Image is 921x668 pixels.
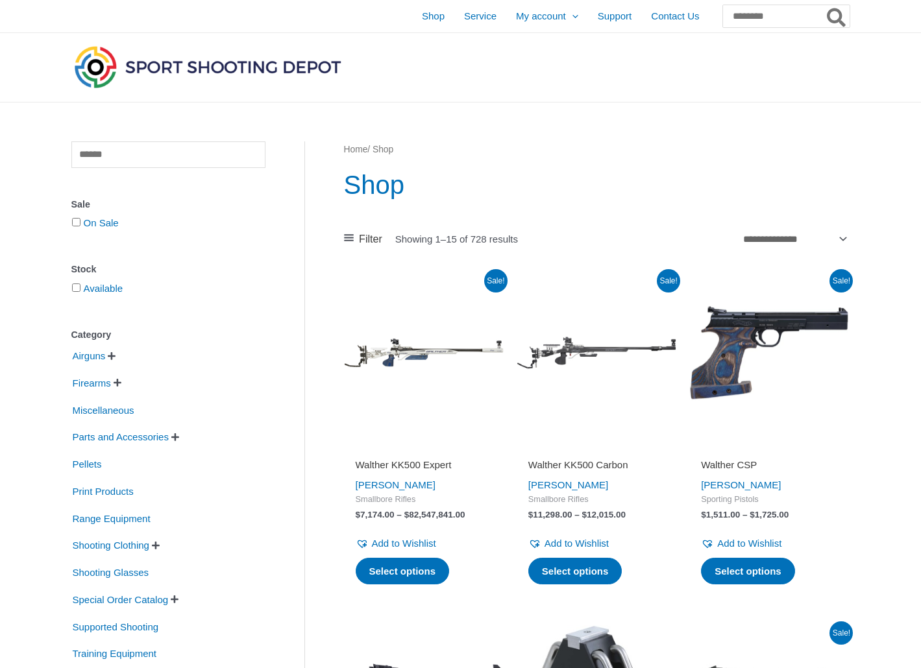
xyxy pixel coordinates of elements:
[71,458,103,469] a: Pellets
[71,195,265,214] div: Sale
[574,510,580,519] span: –
[397,510,402,519] span: –
[71,593,170,604] a: Special Order Catalog
[517,273,676,433] img: Walther KK500 Carbon
[356,459,492,471] h2: Walther KK500 Expert
[404,510,465,519] bdi: 82,547,841.00
[701,459,837,471] h2: Walther CSP
[739,229,850,248] select: Shop order
[528,479,608,490] a: [PERSON_NAME]
[528,494,665,505] span: Smallbore Rifles
[528,510,572,519] bdi: 11,298.00
[71,403,136,414] a: Miscellaneous
[528,510,534,519] span: $
[657,269,680,292] span: Sale!
[152,541,160,550] span: 
[717,538,781,549] span: Add to Wishlist
[72,218,80,226] input: On Sale
[528,459,665,471] h2: Walther KK500 Carbon
[701,558,795,585] a: Select options for “Walther CSP”
[108,352,116,361] span: 
[582,510,626,519] bdi: 12,015.00
[71,43,344,91] img: Sport Shooting Depot
[404,510,410,519] span: $
[356,479,436,490] a: [PERSON_NAME]
[344,141,850,158] nav: Breadcrumb
[71,566,151,577] a: Shooting Glasses
[528,534,609,553] a: Add to Wishlist
[701,494,837,505] span: Sporting Pistols
[71,481,135,503] span: Print Products
[71,643,158,665] span: Training Equipment
[71,260,265,279] div: Stock
[484,269,508,292] span: Sale!
[701,534,781,553] a: Add to Wishlist
[171,433,179,442] span: 
[344,145,368,154] a: Home
[71,620,160,631] a: Supported Shooting
[829,621,853,645] span: Sale!
[71,589,170,611] span: Special Order Catalog
[582,510,587,519] span: $
[829,269,853,292] span: Sale!
[171,595,178,604] span: 
[356,440,492,456] iframe: Customer reviews powered by Trustpilot
[528,459,665,476] a: Walther KK500 Carbon
[84,217,119,228] a: On Sale
[545,538,609,549] span: Add to Wishlist
[344,230,382,249] a: Filter
[395,234,518,244] p: Showing 1–15 of 728 results
[701,440,837,456] iframe: Customer reviews powered by Trustpilot
[71,647,158,658] a: Training Equipment
[359,230,382,249] span: Filter
[701,459,837,476] a: Walther CSP
[356,534,436,553] a: Add to Wishlist
[344,167,850,203] h1: Shop
[356,510,395,519] bdi: 7,174.00
[372,538,436,549] span: Add to Wishlist
[824,5,850,27] button: Search
[356,459,492,476] a: Walther KK500 Expert
[71,426,170,448] span: Parts and Accessories
[743,510,748,519] span: –
[701,510,740,519] bdi: 1,511.00
[356,510,361,519] span: $
[71,372,112,394] span: Firearms
[84,283,123,294] a: Available
[750,510,755,519] span: $
[71,326,265,344] div: Category
[71,453,103,475] span: Pellets
[71,539,151,550] a: Shooting Clothing
[72,283,80,292] input: Available
[71,431,170,442] a: Parts and Accessories
[71,350,107,361] a: Airguns
[701,510,706,519] span: $
[71,377,112,388] a: Firearms
[528,558,622,585] a: Select options for “Walther KK500 Carbon”
[344,273,504,433] img: Walther KK500 Expert
[71,616,160,638] span: Supported Shooting
[71,512,152,523] a: Range Equipment
[71,508,152,530] span: Range Equipment
[71,534,151,556] span: Shooting Clothing
[528,440,665,456] iframe: Customer reviews powered by Trustpilot
[71,345,107,367] span: Airguns
[71,485,135,496] a: Print Products
[356,494,492,505] span: Smallbore Rifles
[71,400,136,422] span: Miscellaneous
[701,479,781,490] a: [PERSON_NAME]
[71,562,151,584] span: Shooting Glasses
[114,378,121,387] span: 
[689,273,849,433] img: Walther CSP
[750,510,789,519] bdi: 1,725.00
[356,558,450,585] a: Select options for “Walther KK500 Expert”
